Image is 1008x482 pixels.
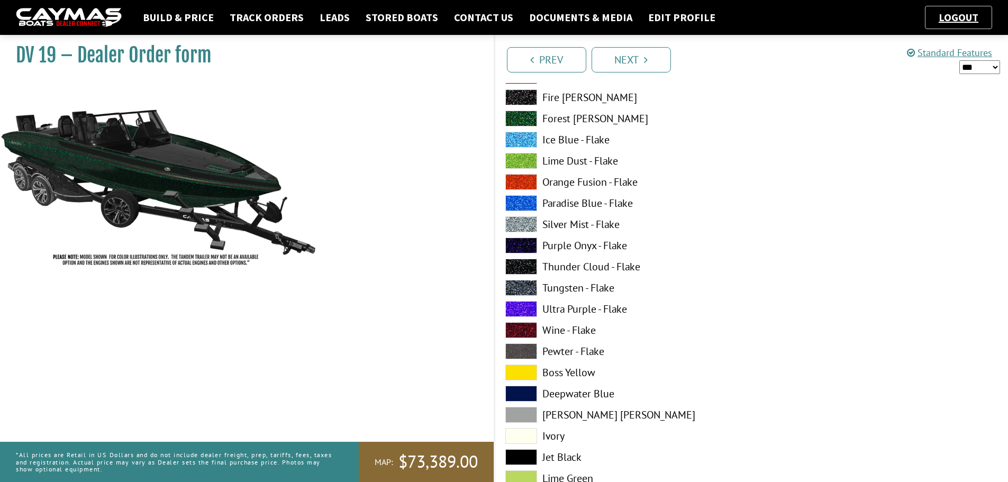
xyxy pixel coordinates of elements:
[505,343,741,359] label: Pewter - Flake
[505,407,741,423] label: [PERSON_NAME] [PERSON_NAME]
[505,322,741,338] label: Wine - Flake
[505,259,741,275] label: Thunder Cloud - Flake
[398,451,478,473] span: $73,389.00
[505,428,741,444] label: Ivory
[224,11,309,24] a: Track Orders
[138,11,219,24] a: Build & Price
[16,446,335,478] p: *All prices are Retail in US Dollars and do not include dealer freight, prep, tariffs, fees, taxe...
[505,216,741,232] label: Silver Mist - Flake
[314,11,355,24] a: Leads
[359,442,494,482] a: MAP:$73,389.00
[505,111,741,126] label: Forest [PERSON_NAME]
[505,365,741,380] label: Boss Yellow
[592,47,671,72] a: Next
[505,238,741,253] label: Purple Onyx - Flake
[505,174,741,190] label: Orange Fusion - Flake
[360,11,443,24] a: Stored Boats
[933,11,984,24] a: Logout
[524,11,638,24] a: Documents & Media
[505,132,741,148] label: Ice Blue - Flake
[907,47,992,59] a: Standard Features
[643,11,721,24] a: Edit Profile
[505,89,741,105] label: Fire [PERSON_NAME]
[16,43,467,67] h1: DV 19 – Dealer Order form
[505,195,741,211] label: Paradise Blue - Flake
[375,457,393,468] span: MAP:
[505,280,741,296] label: Tungsten - Flake
[16,8,122,28] img: caymas-dealer-connect-2ed40d3bc7270c1d8d7ffb4b79bf05adc795679939227970def78ec6f6c03838.gif
[505,449,741,465] label: Jet Black
[505,153,741,169] label: Lime Dust - Flake
[505,386,741,402] label: Deepwater Blue
[507,47,586,72] a: Prev
[505,301,741,317] label: Ultra Purple - Flake
[449,11,519,24] a: Contact Us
